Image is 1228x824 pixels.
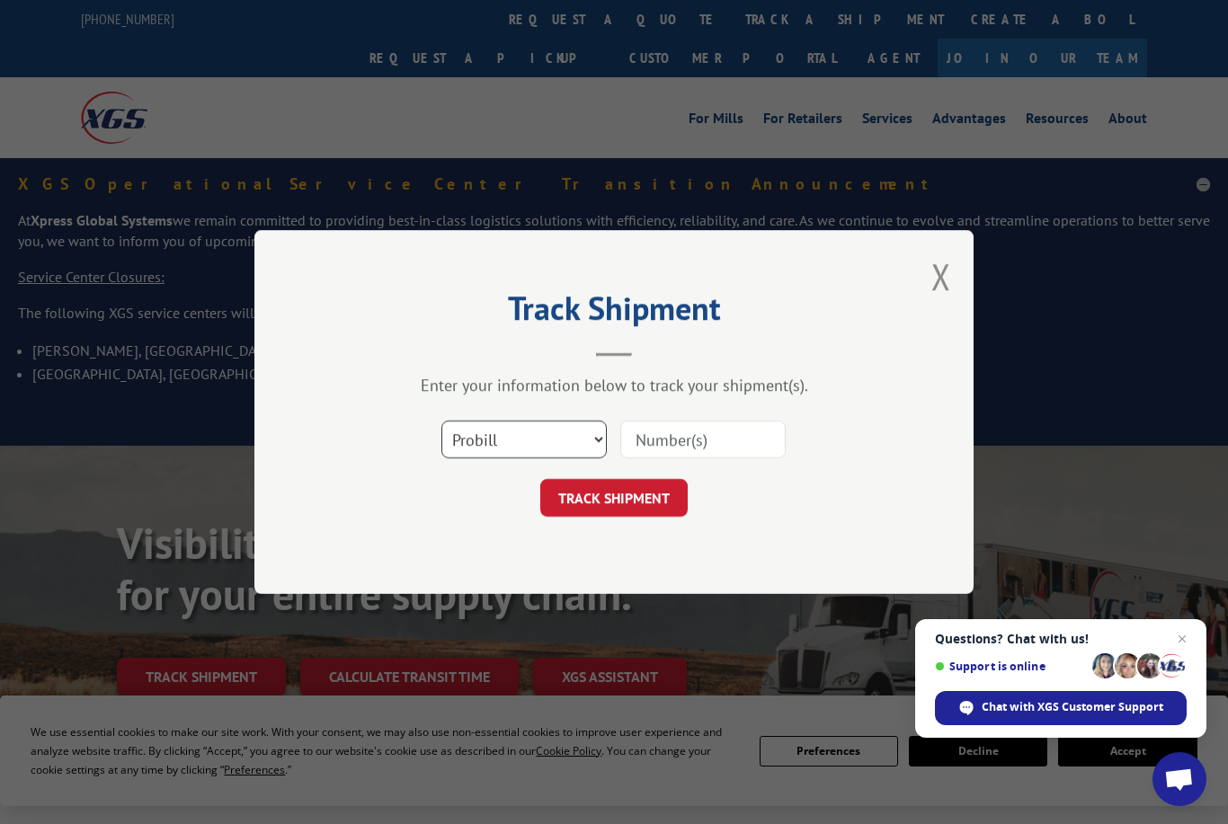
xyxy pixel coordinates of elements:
[540,479,688,517] button: TRACK SHIPMENT
[1152,752,1206,806] a: Open chat
[935,632,1187,646] span: Questions? Chat with us!
[931,253,951,300] button: Close modal
[935,660,1086,673] span: Support is online
[344,296,884,330] h2: Track Shipment
[344,375,884,395] div: Enter your information below to track your shipment(s).
[982,699,1163,715] span: Chat with XGS Customer Support
[935,691,1187,725] span: Chat with XGS Customer Support
[620,421,786,458] input: Number(s)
